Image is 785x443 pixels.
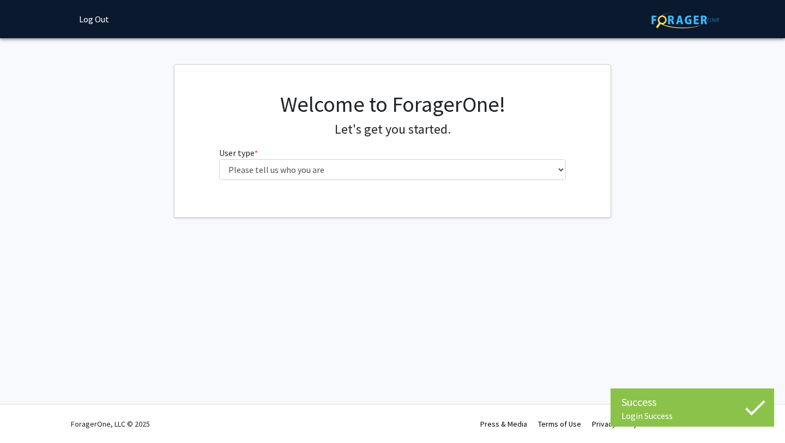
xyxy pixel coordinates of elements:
[219,146,258,159] label: User type
[480,419,527,429] a: Press & Media
[621,410,763,421] div: Login Success
[219,91,566,117] h1: Welcome to ForagerOne!
[592,419,637,429] a: Privacy Policy
[621,394,763,410] div: Success
[219,122,566,137] h4: Let's get you started.
[538,419,581,429] a: Terms of Use
[651,11,720,28] img: ForagerOne Logo
[71,405,150,443] div: ForagerOne, LLC © 2025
